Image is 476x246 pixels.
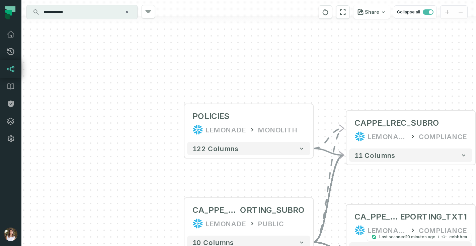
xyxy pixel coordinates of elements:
span: 11 columns [354,151,395,159]
div: MONOLITH [258,124,298,135]
relative-time: Sep 17, 2025, 1:41 PM GMT+2 [406,234,435,239]
button: zoom out [454,6,467,19]
img: avatar of Sharon Lifchitz [4,228,17,241]
h4: cebbbca [449,235,467,239]
div: POLICIES [192,111,229,122]
div: LEMONADE [206,124,246,135]
button: Last scanned[DATE] 1:41:17 PMcebbbca [367,233,471,241]
div: LEMONADE [206,218,246,229]
div: CAPPE_LREC_SUBRO [354,118,440,128]
button: Collapse all [394,5,437,19]
div: CA_PPE_L_STAT_REPORTING_TXT1 [354,211,467,222]
button: Share [353,5,390,19]
div: COMPLIANCE [419,225,467,236]
span: 122 columns [192,144,239,152]
span: CA_PPE_L_STAT_R [354,211,400,222]
div: LEMONADE [368,225,407,236]
div: COMPLIANCE [419,131,467,142]
span: ORTING_SUBRO [240,205,305,216]
button: Clear search query [124,9,131,15]
g: Edge from c2cbcb7d815b7d968c3bb742497d5f23 to fe8d41105523deddaad7923dcef0c757 [313,148,344,155]
div: LEMONADE [368,131,407,142]
div: CA_PPE_L_STAT_REPORTING_SUBRO [192,205,305,216]
span: EPORTING_TXT1 [400,211,467,222]
span: CA_PPE_L_STAT_REP [192,205,240,216]
p: Last scanned [379,234,435,240]
g: Edge from dd3f1a4153a5f504666cecb1df4ff9c2 to fe8d41105523deddaad7923dcef0c757 [313,128,344,242]
g: Edge from c2cbcb7d815b7d968c3bb742497d5f23 to fe8d41105523deddaad7923dcef0c757 [313,128,344,148]
div: PUBLIC [258,218,284,229]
